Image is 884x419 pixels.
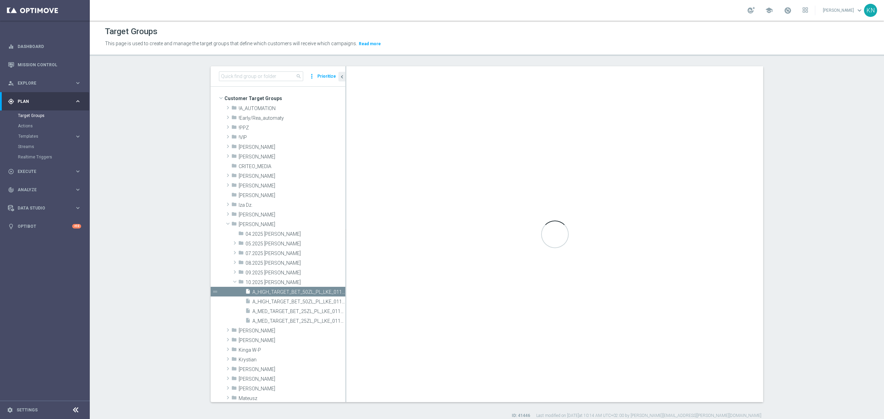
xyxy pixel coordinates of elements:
i: folder [231,395,237,403]
i: folder [238,279,244,287]
i: lightbulb [8,223,14,230]
span: A_MED_TARGET_BET_25ZL_PL_LKE_011025 [252,309,345,314]
i: track_changes [8,187,14,193]
i: folder [231,202,237,209]
button: track_changes Analyze keyboard_arrow_right [8,187,81,193]
span: 09.2025 Kamil N. [246,270,345,276]
i: equalizer [8,43,14,50]
i: folder [238,231,244,238]
span: Justyna B. [239,212,345,218]
span: Antoni L. [239,154,345,160]
div: Plan [8,98,75,105]
span: El&#x17C;bieta S. [239,193,345,198]
i: insert_drive_file [245,308,251,316]
a: Actions [18,123,72,129]
a: Streams [18,144,72,149]
i: folder [238,260,244,267]
i: folder [231,376,237,383]
i: folder [231,105,237,113]
i: folder [238,269,244,277]
a: [PERSON_NAME]keyboard_arrow_down [822,5,864,16]
div: Templates [18,131,89,142]
button: Templates keyboard_arrow_right [18,134,81,139]
div: Actions [18,121,89,131]
i: person_search [8,80,14,86]
i: folder [231,366,237,374]
span: !VIP [239,135,345,140]
i: insert_drive_file [245,298,251,306]
span: A_HIGH_TARGET_BET_50ZL_PL_LKE_011025_SMS [252,299,345,305]
div: Data Studio [8,205,75,211]
div: Streams [18,142,89,152]
div: Mission Control [8,62,81,68]
div: Target Groups [18,110,89,121]
i: folder [238,240,244,248]
i: play_circle_outline [8,168,14,175]
i: folder [231,153,237,161]
span: Marcin G [239,367,345,372]
button: Read more [358,40,382,48]
i: keyboard_arrow_right [75,80,81,86]
button: Prioritize [316,72,337,81]
span: And&#x17C;elika B. [239,144,345,150]
input: Quick find group or folder [219,71,303,81]
span: !A_AUTOMATION [239,106,345,111]
a: Dashboard [18,37,81,56]
i: keyboard_arrow_right [75,168,81,175]
span: school [765,7,773,14]
i: folder [231,163,237,171]
i: folder [231,211,237,219]
span: Krystian [239,357,345,363]
button: gps_fixed Plan keyboard_arrow_right [8,99,81,104]
i: keyboard_arrow_right [75,205,81,211]
span: Kamil R. [239,328,345,334]
i: folder [231,144,237,152]
i: folder [231,385,237,393]
i: folder [231,124,237,132]
div: Explore [8,80,75,86]
div: Realtime Triggers [18,152,89,162]
span: 07.2025 Kamil N. [246,251,345,256]
span: Plan [18,99,75,104]
button: Data Studio keyboard_arrow_right [8,205,81,211]
i: insert_drive_file [245,318,251,325]
i: more_vert [308,71,315,81]
span: Maria M. [239,376,345,382]
span: 08.2025 Kamil N. [246,260,345,266]
div: Analyze [8,187,75,193]
div: Mission Control [8,56,81,74]
span: 05.2025 Kamil N. [246,241,345,247]
i: folder [231,221,237,229]
label: Last modified on [DATE] at 10:14 AM UTC+02:00 by [PERSON_NAME][EMAIL_ADDRESS][PERSON_NAME][DOMAIN... [536,413,761,419]
a: Target Groups [18,113,72,118]
div: Templates [18,134,75,138]
button: play_circle_outline Execute keyboard_arrow_right [8,169,81,174]
i: keyboard_arrow_right [75,186,81,193]
i: folder [231,173,237,181]
span: This page is used to create and manage the target groups that define which customers will receive... [105,41,357,46]
i: settings [7,407,13,413]
i: folder [231,347,237,354]
button: lightbulb Optibot +10 [8,224,81,229]
div: +10 [72,224,81,228]
div: person_search Explore keyboard_arrow_right [8,80,81,86]
div: KN [864,4,877,17]
span: Data Studio [18,206,75,210]
span: Maryna Sh. [239,386,345,392]
i: gps_fixed [8,98,14,105]
div: equalizer Dashboard [8,44,81,49]
i: folder [238,250,244,258]
span: CRITEO_MEDIA [239,164,345,169]
span: Dagmara D. [239,173,345,179]
a: Settings [17,408,38,412]
span: Iza Dz. [239,202,345,208]
h1: Target Groups [105,27,157,37]
span: Dawid K. [239,183,345,189]
span: A_MED_TARGET_BET_25ZL_PL_LKE_011025_SMS [252,318,345,324]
